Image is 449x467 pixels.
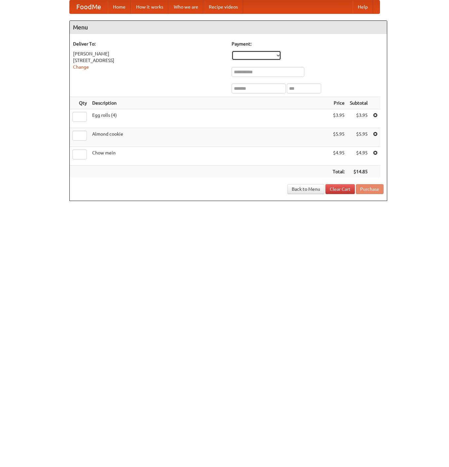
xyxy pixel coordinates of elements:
td: $4.95 [330,147,347,166]
td: Egg rolls (4) [90,109,330,128]
th: Description [90,97,330,109]
h5: Payment: [232,41,384,47]
a: Back to Menu [287,184,324,194]
td: $5.95 [330,128,347,147]
td: $3.95 [330,109,347,128]
td: $3.95 [347,109,370,128]
a: Help [353,0,373,14]
a: FoodMe [70,0,108,14]
h4: Menu [70,21,387,34]
div: [PERSON_NAME] [73,50,225,57]
a: Clear Cart [325,184,355,194]
a: How it works [131,0,168,14]
a: Home [108,0,131,14]
h5: Deliver To: [73,41,225,47]
td: $5.95 [347,128,370,147]
a: Change [73,64,89,70]
th: Subtotal [347,97,370,109]
th: $14.85 [347,166,370,178]
th: Price [330,97,347,109]
a: Who we are [168,0,204,14]
button: Purchase [356,184,384,194]
td: $4.95 [347,147,370,166]
td: Almond cookie [90,128,330,147]
td: Chow mein [90,147,330,166]
th: Total: [330,166,347,178]
div: [STREET_ADDRESS] [73,57,225,64]
th: Qty [70,97,90,109]
a: Recipe videos [204,0,243,14]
